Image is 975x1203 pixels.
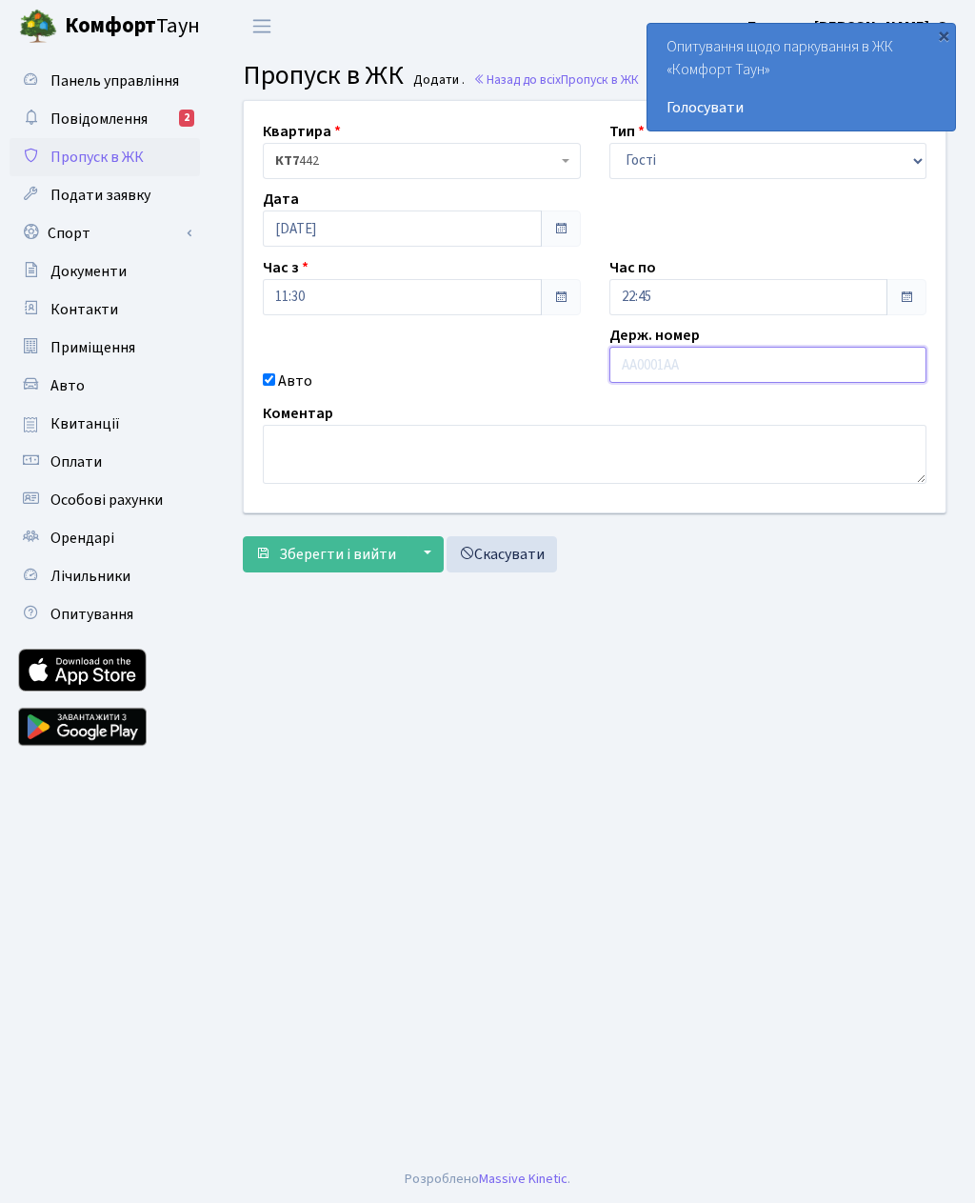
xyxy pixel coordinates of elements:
[65,10,156,41] b: Комфорт
[10,100,200,138] a: Повідомлення2
[10,138,200,176] a: Пропуск в ЖК
[243,536,408,572] button: Зберегти і вийти
[409,72,465,89] small: Додати .
[19,8,57,46] img: logo.png
[405,1169,570,1190] div: Розроблено .
[10,291,200,329] a: Контакти
[473,70,639,89] a: Назад до всіхПропуск в ЖК
[279,544,396,565] span: Зберегти і вийти
[10,62,200,100] a: Панель управління
[275,151,557,170] span: <b>КТ7</b>&nbsp;&nbsp;&nbsp;442
[10,329,200,367] a: Приміщення
[50,490,163,511] span: Особові рахунки
[50,528,114,549] span: Орендарі
[275,151,299,170] b: КТ7
[50,566,130,587] span: Лічильники
[179,110,194,127] div: 2
[50,413,120,434] span: Квитанції
[10,519,200,557] a: Орендарі
[65,10,200,43] span: Таун
[50,109,148,130] span: Повідомлення
[50,70,179,91] span: Панель управління
[667,96,936,119] a: Голосувати
[50,604,133,625] span: Опитування
[479,1169,567,1189] a: Massive Kinetic
[263,256,308,279] label: Час з
[10,367,200,405] a: Авто
[10,252,200,291] a: Документи
[50,337,135,358] span: Приміщення
[609,120,645,143] label: Тип
[263,402,333,425] label: Коментар
[50,147,144,168] span: Пропуск в ЖК
[50,451,102,472] span: Оплати
[609,256,656,279] label: Час по
[561,70,639,89] span: Пропуск в ЖК
[10,176,200,214] a: Подати заявку
[647,24,955,130] div: Опитування щодо паркування в ЖК «Комфорт Таун»
[50,299,118,320] span: Контакти
[263,143,581,179] span: <b>КТ7</b>&nbsp;&nbsp;&nbsp;442
[10,481,200,519] a: Особові рахунки
[50,375,85,396] span: Авто
[278,370,312,392] label: Авто
[10,214,200,252] a: Спорт
[10,443,200,481] a: Оплати
[934,26,953,45] div: ×
[447,536,557,572] a: Скасувати
[10,405,200,443] a: Квитанції
[50,185,150,206] span: Подати заявку
[10,595,200,633] a: Опитування
[50,261,127,282] span: Документи
[263,188,299,211] label: Дата
[747,16,952,37] b: Блєдних [PERSON_NAME]. О.
[609,347,927,383] input: AA0001AA
[263,120,341,143] label: Квартира
[609,324,700,347] label: Держ. номер
[243,56,404,94] span: Пропуск в ЖК
[10,557,200,595] a: Лічильники
[238,10,286,42] button: Переключити навігацію
[747,15,952,38] a: Блєдних [PERSON_NAME]. О.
